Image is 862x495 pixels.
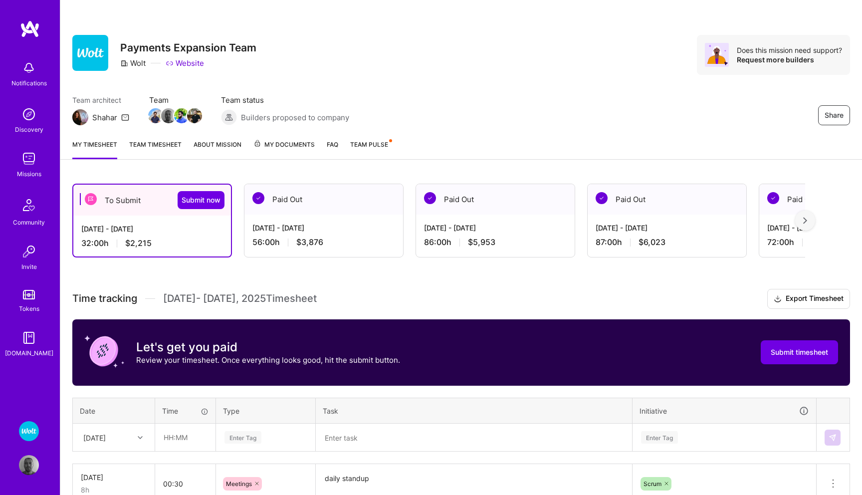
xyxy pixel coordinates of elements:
[84,331,124,371] img: coin
[825,110,844,120] span: Share
[5,348,53,358] div: [DOMAIN_NAME]
[163,292,317,305] span: [DATE] - [DATE] , 2025 Timesheet
[17,169,41,179] div: Missions
[156,424,215,451] input: HH:MM
[588,184,746,215] div: Paid Out
[121,113,129,121] i: icon Mail
[19,455,39,475] img: User Avatar
[187,108,202,123] img: Team Member Avatar
[596,223,738,233] div: [DATE] - [DATE]
[252,237,395,247] div: 56:00 h
[641,430,678,445] div: Enter Tag
[136,340,400,355] h3: Let's get you paid
[818,105,850,125] button: Share
[73,398,155,424] th: Date
[92,112,117,123] div: Shahar
[138,435,143,440] i: icon Chevron
[23,290,35,299] img: tokens
[296,237,323,247] span: $3,876
[640,405,809,417] div: Initiative
[73,185,231,216] div: To Submit
[774,294,782,304] i: icon Download
[316,398,633,424] th: Task
[20,20,40,38] img: logo
[19,328,39,348] img: guide book
[19,104,39,124] img: discovery
[639,237,665,247] span: $6,023
[149,95,201,105] span: Team
[705,43,729,67] img: Avatar
[81,472,147,483] div: [DATE]
[19,58,39,78] img: bell
[829,434,837,442] img: Submit
[72,35,108,71] img: Company Logo
[129,139,182,159] a: Team timesheet
[252,223,395,233] div: [DATE] - [DATE]
[136,355,400,365] p: Review your timesheet. Once everything looks good, hit the submit button.
[182,195,220,205] span: Submit now
[120,41,256,54] h3: Payments Expansion Team
[244,184,403,215] div: Paid Out
[21,261,37,272] div: Invite
[148,108,163,123] img: Team Member Avatar
[737,45,842,55] div: Does this mission need support?
[120,59,128,67] i: icon CompanyGray
[125,238,152,248] span: $2,215
[253,139,315,150] span: My Documents
[468,237,495,247] span: $5,953
[188,107,201,124] a: Team Member Avatar
[162,107,175,124] a: Team Member Avatar
[252,192,264,204] img: Paid Out
[767,192,779,204] img: Paid Out
[19,421,39,441] img: Wolt - Fintech: Payments Expansion Team
[162,406,209,416] div: Time
[241,112,349,123] span: Builders proposed to company
[11,78,47,88] div: Notifications
[767,289,850,309] button: Export Timesheet
[216,398,316,424] th: Type
[644,480,661,488] span: Scrum
[72,109,88,125] img: Team Architect
[19,149,39,169] img: teamwork
[424,223,567,233] div: [DATE] - [DATE]
[81,238,223,248] div: 32:00 h
[13,217,45,228] div: Community
[120,58,146,68] div: Wolt
[424,192,436,204] img: Paid Out
[72,292,137,305] span: Time tracking
[226,480,252,488] span: Meetings
[224,430,261,445] div: Enter Tag
[166,58,204,68] a: Website
[72,139,117,159] a: My timesheet
[327,139,338,159] a: FAQ
[350,139,391,159] a: Team Pulse
[737,55,842,64] div: Request more builders
[149,107,162,124] a: Team Member Avatar
[596,192,608,204] img: Paid Out
[19,242,39,261] img: Invite
[83,432,106,443] div: [DATE]
[174,108,189,123] img: Team Member Avatar
[596,237,738,247] div: 87:00 h
[72,95,129,105] span: Team architect
[194,139,241,159] a: About Mission
[161,108,176,123] img: Team Member Avatar
[15,124,43,135] div: Discovery
[803,217,807,224] img: right
[178,191,224,209] button: Submit now
[350,141,388,148] span: Team Pulse
[16,455,41,475] a: User Avatar
[81,485,147,495] div: 8h
[17,193,41,217] img: Community
[771,347,828,357] span: Submit timesheet
[16,421,41,441] a: Wolt - Fintech: Payments Expansion Team
[85,193,97,205] img: To Submit
[424,237,567,247] div: 86:00 h
[81,224,223,234] div: [DATE] - [DATE]
[253,139,315,159] a: My Documents
[416,184,575,215] div: Paid Out
[761,340,838,364] button: Submit timesheet
[221,95,349,105] span: Team status
[19,303,39,314] div: Tokens
[221,109,237,125] img: Builders proposed to company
